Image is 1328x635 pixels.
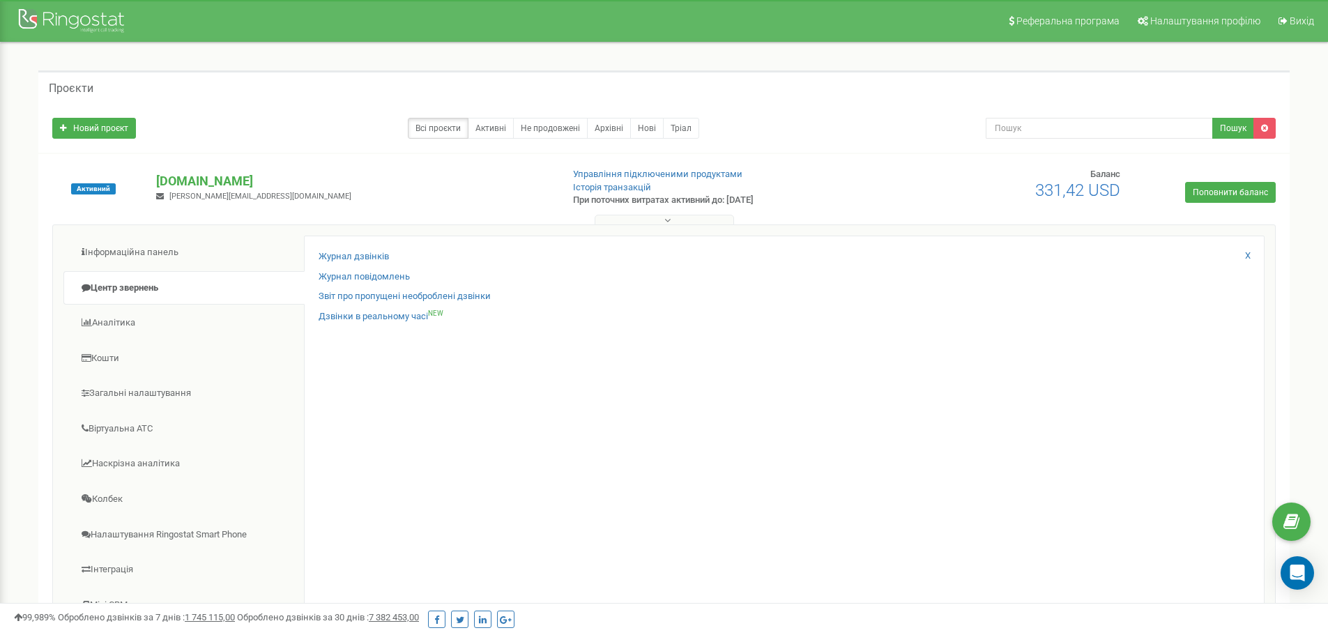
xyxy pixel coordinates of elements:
p: При поточних витратах активний до: [DATE] [573,194,863,207]
a: Управління підключеними продуктами [573,169,742,179]
span: Баланс [1090,169,1120,179]
a: Mini CRM [63,588,305,622]
span: Оброблено дзвінків за 30 днів : [237,612,419,622]
h5: Проєкти [49,82,93,95]
u: 1 745 115,00 [185,612,235,622]
div: Open Intercom Messenger [1281,556,1314,590]
input: Пошук [986,118,1213,139]
a: Поповнити баланс [1185,182,1276,203]
span: 331,42 USD [1035,181,1120,200]
u: 7 382 453,00 [369,612,419,622]
a: Історія транзакцій [573,182,651,192]
span: [PERSON_NAME][EMAIL_ADDRESS][DOMAIN_NAME] [169,192,351,201]
a: Новий проєкт [52,118,136,139]
a: Колбек [63,482,305,517]
span: Активний [71,183,116,194]
button: Пошук [1212,118,1254,139]
a: Нові [630,118,664,139]
a: Віртуальна АТС [63,412,305,446]
a: Тріал [663,118,699,139]
a: Загальні налаштування [63,376,305,411]
a: Інтеграція [63,553,305,587]
span: Налаштування профілю [1150,15,1260,26]
a: Інформаційна панель [63,236,305,270]
a: Журнал дзвінків [319,250,389,263]
a: Активні [468,118,514,139]
a: Аналiтика [63,306,305,340]
span: Вихід [1290,15,1314,26]
sup: NEW [428,309,443,317]
a: Центр звернень [63,271,305,305]
span: Реферальна програма [1016,15,1120,26]
span: 99,989% [14,612,56,622]
a: Всі проєкти [408,118,468,139]
p: [DOMAIN_NAME] [156,172,550,190]
a: Архівні [587,118,631,139]
a: X [1245,250,1251,263]
a: Наскрізна аналітика [63,447,305,481]
a: Налаштування Ringostat Smart Phone [63,518,305,552]
a: Звіт про пропущені необроблені дзвінки [319,290,491,303]
a: Кошти [63,342,305,376]
a: Не продовжені [513,118,588,139]
a: Журнал повідомлень [319,270,410,284]
span: Оброблено дзвінків за 7 днів : [58,612,235,622]
a: Дзвінки в реальному часіNEW [319,310,443,323]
